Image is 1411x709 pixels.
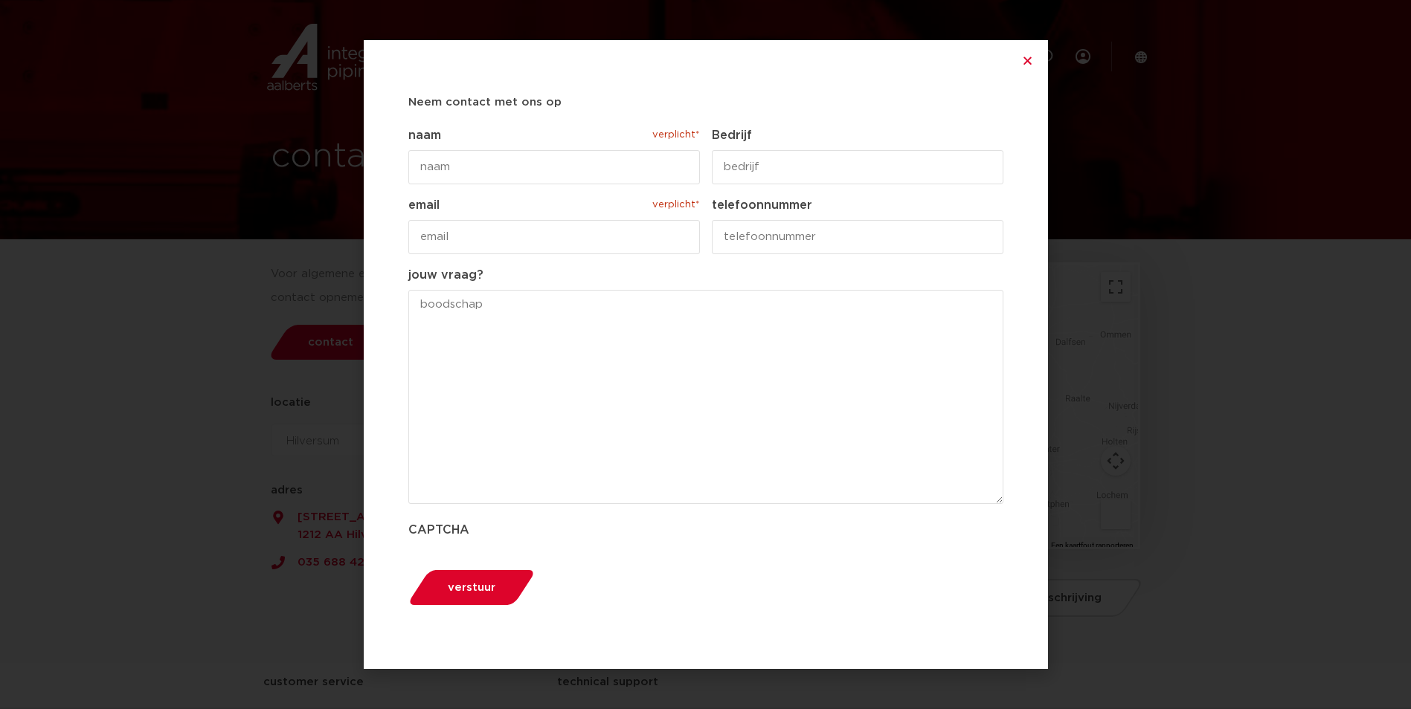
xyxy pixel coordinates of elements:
[712,150,1003,184] input: bedrijf
[408,521,1003,539] label: CAPTCHA
[712,126,1003,144] label: Bedrijf
[712,220,1003,254] input: telefoonnummer
[408,91,1003,114] h5: Neem contact met ons op
[448,582,495,593] span: verstuur
[408,266,1003,284] label: jouw vraag?
[651,196,700,214] span: verplicht*
[408,150,700,184] input: naam
[712,196,1003,214] label: telefoonnummer
[408,220,700,254] input: email
[651,126,700,144] span: verplicht*
[408,126,700,144] label: naam
[403,569,539,606] button: verstuur
[408,196,700,214] label: email
[1022,55,1033,66] a: Close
